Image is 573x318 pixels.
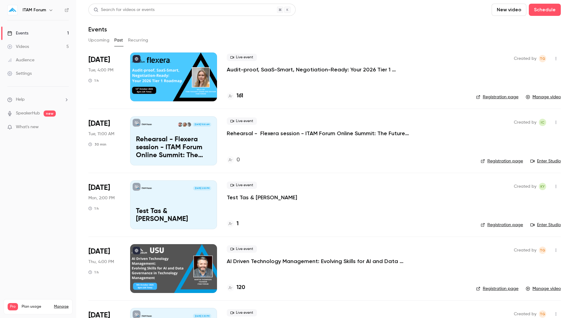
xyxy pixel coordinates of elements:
[237,156,240,164] h4: 0
[476,94,518,100] a: Registration page
[7,96,69,103] li: help-dropdown-opener
[227,130,410,137] a: Rehearsal - Flexera session - ITAM Forum Online Summit: The Future of AI in IT Asset Management, ...
[22,304,50,309] span: Plan usage
[540,310,545,318] span: TG
[514,55,536,62] span: Created by
[541,119,544,126] span: IC
[526,286,561,292] a: Manage video
[142,187,152,190] p: ITAM Forum
[8,5,17,15] img: ITAM Forum
[7,57,34,63] div: Audience
[237,284,245,292] h4: 120
[227,66,410,73] a: Audit-proof, SaaS-Smart, Negotiation-Ready: Your 2026 Tier 1 Roadmap
[88,119,110,128] span: [DATE]
[44,110,56,117] span: new
[193,186,211,190] span: [DATE] 2:00 PM
[54,304,69,309] a: Manage
[227,245,257,253] span: Live event
[88,142,106,147] div: 30 min
[94,7,155,13] div: Search for videos or events
[227,220,239,228] a: 1
[540,183,545,190] span: KY
[8,303,18,310] span: Pro
[88,180,120,229] div: Oct 13 Mon, 2:00 PM (Europe/London)
[88,244,120,293] div: Oct 9 Thu, 4:00 PM (Europe/London)
[88,52,120,101] div: Oct 14 Tue, 4:00 PM (Europe/London)
[539,55,546,62] span: Tasveer Gola
[23,7,46,13] h6: ITAM Forum
[526,94,561,100] a: Manage video
[539,183,546,190] span: Kelly Yip
[130,180,217,229] a: Test Tas & KellyITAM Forum[DATE] 2:00 PMTest Tas & [PERSON_NAME]
[529,4,561,16] button: Schedule
[514,119,536,126] span: Created by
[540,247,545,254] span: TG
[88,67,113,73] span: Tue, 4:00 PM
[227,284,245,292] a: 120
[530,158,561,164] a: Enter Studio
[178,122,182,127] img: Leigh Martin
[237,92,243,100] h4: 161
[136,208,211,223] p: Test Tas & [PERSON_NAME]
[88,270,99,275] div: 1 h
[539,119,546,126] span: Iva Ceronio
[514,310,536,318] span: Created by
[7,70,32,77] div: Settings
[142,315,152,318] p: ITAM Forum
[88,259,114,265] span: Thu, 4:00 PM
[88,78,99,83] div: 1 h
[136,136,211,159] p: Rehearsal - Flexera session - ITAM Forum Online Summit: The Future of AI in IT Asset Management, ...
[7,44,29,50] div: Videos
[514,183,536,190] span: Created by
[227,194,297,201] a: Test Tas & [PERSON_NAME]
[539,310,546,318] span: Tasveer Gola
[476,286,518,292] a: Registration page
[128,35,148,45] button: Recurring
[16,110,40,117] a: SpeakerHub
[514,247,536,254] span: Created by
[88,247,110,256] span: [DATE]
[114,35,123,45] button: Past
[492,4,526,16] button: New video
[88,131,114,137] span: Tue, 11:00 AM
[193,314,211,318] span: [DATE] 3:30 PM
[227,92,243,100] a: 161
[540,55,545,62] span: TG
[88,55,110,65] span: [DATE]
[182,122,187,127] img: Kelly Yip
[130,116,217,165] a: Rehearsal - Flexera session - ITAM Forum Online Summit: The Future of AI in IT Asset Management, ...
[7,30,28,36] div: Events
[227,54,257,61] span: Live event
[16,96,25,103] span: Help
[227,309,257,316] span: Live event
[88,26,107,33] h1: Events
[88,183,110,193] span: [DATE]
[88,206,99,211] div: 1 h
[227,258,410,265] a: AI Driven Technology Management: Evolving Skills for AI and Data Governance in Technology Management
[530,222,561,228] a: Enter Studio
[193,122,211,127] span: [DATE] 11:00 AM
[227,156,240,164] a: 0
[481,158,523,164] a: Registration page
[227,117,257,125] span: Live event
[16,124,39,130] span: What's new
[62,125,69,130] iframe: Noticeable Trigger
[88,195,115,201] span: Mon, 2:00 PM
[142,123,152,126] p: ITAM Forum
[237,220,239,228] h4: 1
[187,122,191,127] img: Gary McAllister
[88,116,120,165] div: Oct 14 Tue, 11:00 AM (Europe/London)
[539,247,546,254] span: Tasveer Gola
[227,182,257,189] span: Live event
[481,222,523,228] a: Registration page
[88,35,109,45] button: Upcoming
